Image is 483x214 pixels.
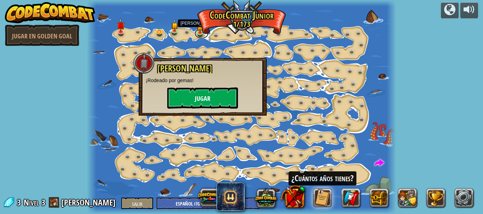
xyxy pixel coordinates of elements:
button: Salir [121,197,153,209]
button: Campañas [441,2,459,19]
button: Encuestas [313,188,332,207]
font: Jugar en Golden Goal [12,32,72,41]
img: level-banner-started.png [171,19,178,31]
font: Nivel [24,197,39,208]
font: 3 [17,197,21,208]
font: Jugar [195,94,210,103]
font: Salir [132,201,142,207]
font: ¿Cuántos años tienes? [291,172,354,184]
a: [PERSON_NAME] [61,197,118,208]
font: [PERSON_NAME] [157,62,212,74]
img: level-banner-unstarted.png [117,18,125,32]
img: CodeCombat - Aprende a codificar jugando un juego [5,2,95,23]
font: ¡Rodeado por gemas! [146,78,193,83]
button: Ajustar el volumen [460,2,478,19]
button: Jugar [167,87,238,109]
font: [PERSON_NAME] [61,197,116,208]
font: 3 [41,197,45,208]
img: level-banner-started.png [197,21,204,33]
